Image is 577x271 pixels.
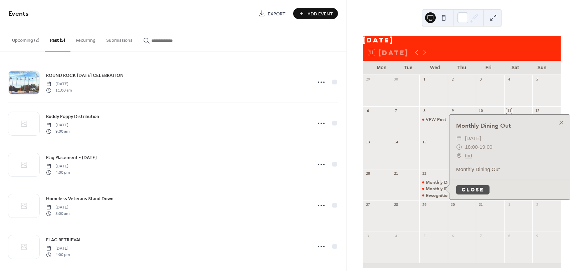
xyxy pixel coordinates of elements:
[422,108,427,114] div: 8
[529,61,555,75] div: Sun
[268,10,285,17] span: Export
[365,108,371,114] div: 6
[478,108,484,114] div: 10
[450,77,455,83] div: 2
[365,202,371,208] div: 27
[46,81,72,87] span: [DATE]
[46,246,70,252] span: [DATE]
[365,77,371,83] div: 29
[422,77,427,83] div: 1
[46,252,70,258] span: 4:00 pm
[535,234,540,240] div: 9
[46,236,82,244] a: FLAG RETRIEVAL
[46,128,69,134] span: 9:00 am
[419,179,448,185] div: Monthly Dining Out Night
[456,185,490,194] button: Close
[479,143,493,151] span: 19:00
[393,77,399,83] div: 30
[419,116,448,122] div: VFW Post Business Meeting
[426,179,480,185] div: Monthly Dining Out Night
[393,140,399,145] div: 14
[46,87,72,93] span: 11:00 am
[368,61,395,75] div: Mon
[448,61,475,75] div: Thu
[46,154,97,161] a: Flag Placement - [DATE]
[101,27,138,51] button: Submissions
[308,10,333,17] span: Add Event
[46,211,69,217] span: 8:00 am
[70,27,101,51] button: Recurring
[475,61,502,75] div: Fri
[422,140,427,145] div: 15
[395,61,422,75] div: Tue
[46,72,124,79] a: ROUND ROCK [DATE] CELEBRATION
[365,171,371,177] div: 20
[449,165,570,173] div: Monthly Dining Out
[426,116,484,122] div: VFW Post Business Meeting
[535,77,540,83] div: 5
[293,8,338,19] button: Add Event
[535,202,540,208] div: 2
[46,122,69,128] span: [DATE]
[478,77,484,83] div: 3
[506,77,512,83] div: 4
[46,205,69,211] span: [DATE]
[422,234,427,240] div: 5
[365,140,371,145] div: 13
[456,143,462,151] div: ​
[253,8,291,19] a: Export
[7,27,45,51] button: Upcoming (2)
[456,151,462,160] div: ​
[422,202,427,208] div: 29
[465,143,478,151] span: 18:00
[363,36,561,44] div: [DATE]
[46,195,114,202] a: Homeless Veterans Stand Down
[478,202,484,208] div: 31
[506,108,512,114] div: 11
[478,234,484,240] div: 7
[465,151,472,160] a: tbd
[46,169,70,175] span: 4:00 pm
[506,234,512,240] div: 8
[422,171,427,177] div: 22
[502,61,529,75] div: Sat
[365,234,371,240] div: 3
[46,163,70,169] span: [DATE]
[478,143,479,151] span: -
[506,202,512,208] div: 1
[426,185,467,191] div: Monthly Dining Out
[46,237,82,244] span: FLAG RETRIEVAL
[46,113,99,120] a: Buddy Poppy Distribution
[450,234,455,240] div: 6
[393,171,399,177] div: 21
[422,61,448,75] div: Wed
[465,134,481,143] span: [DATE]
[456,134,462,143] div: ​
[45,27,70,51] button: Past (5)
[419,185,448,191] div: Monthly Dining Out
[535,108,540,114] div: 12
[393,202,399,208] div: 28
[393,108,399,114] div: 7
[426,192,504,198] div: Recognition of Women in Military VPR
[419,192,448,198] div: Recognition of Women in Military VPR
[8,7,29,20] span: Events
[450,108,455,114] div: 9
[393,234,399,240] div: 4
[450,202,455,208] div: 30
[449,121,570,130] div: Monthly Dining Out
